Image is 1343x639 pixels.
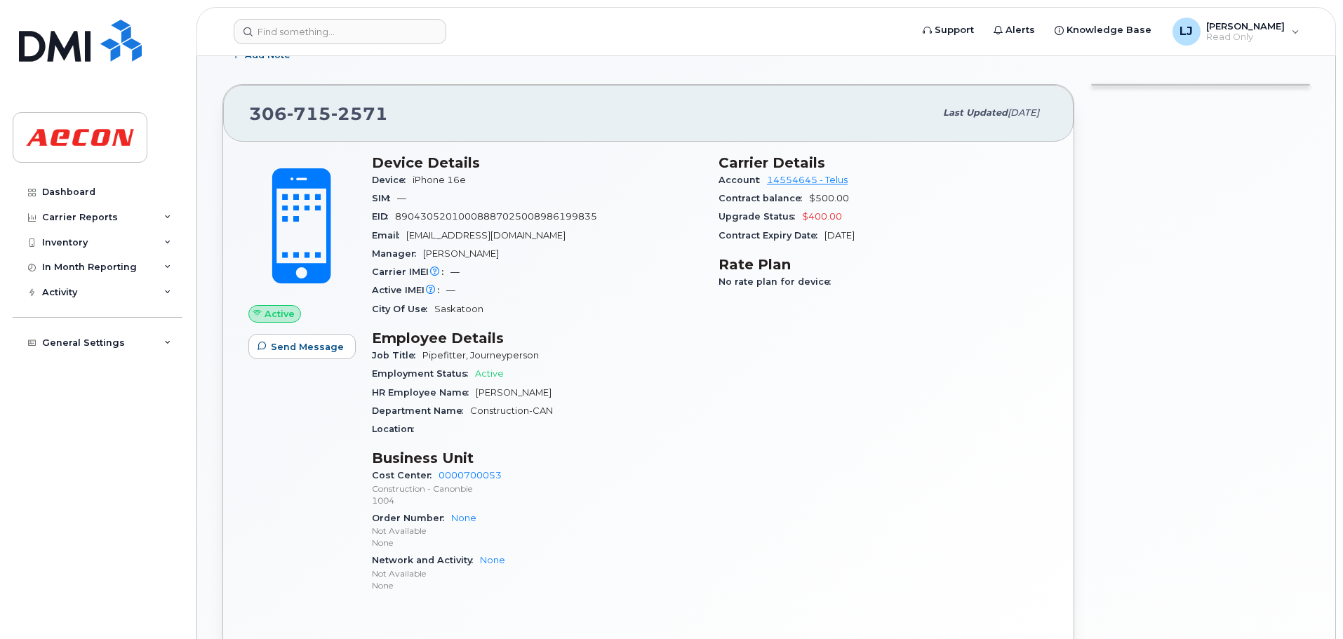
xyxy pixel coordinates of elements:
span: Active IMEI [372,285,446,295]
span: Device [372,175,413,185]
span: Upgrade Status [719,211,802,222]
span: [DATE] [1008,107,1039,118]
span: [PERSON_NAME] [1206,20,1285,32]
h3: Business Unit [372,450,702,466]
a: Support [913,16,984,44]
span: — [446,285,455,295]
a: Knowledge Base [1045,16,1161,44]
span: No rate plan for device [719,276,838,287]
span: City Of Use [372,304,434,314]
span: Employment Status [372,368,475,379]
p: Not Available [372,567,702,579]
span: [EMAIL_ADDRESS][DOMAIN_NAME] [406,230,566,241]
span: Construction-CAN [470,405,553,416]
a: Alerts [984,16,1045,44]
p: Construction - Canonbie [372,483,702,495]
p: None [372,579,702,591]
span: Pipefitter, Journeyperson [422,350,539,361]
span: [PERSON_NAME] [476,387,552,398]
span: Network and Activity [372,555,480,565]
span: Manager [372,248,423,259]
a: None [451,513,476,523]
span: Read Only [1206,32,1285,43]
span: Support [935,23,974,37]
h3: Rate Plan [719,256,1048,273]
span: Carrier IMEI [372,267,450,277]
span: Active [475,368,504,379]
span: Order Number [372,513,451,523]
div: Lendle Jo Tabuan [1163,18,1309,46]
span: 89043052010008887025008986199835 [395,211,597,222]
p: Not Available [372,525,702,537]
span: Job Title [372,350,422,361]
h3: Device Details [372,154,702,171]
span: Send Message [271,340,344,354]
span: — [397,193,406,203]
span: $500.00 [809,193,849,203]
span: Last updated [943,107,1008,118]
span: SIM [372,193,397,203]
span: Active [265,307,295,321]
span: — [450,267,460,277]
span: $400.00 [802,211,842,222]
a: None [480,555,505,565]
button: Send Message [248,334,356,359]
span: Email [372,230,406,241]
span: [DATE] [824,230,855,241]
span: Location [372,424,421,434]
p: None [372,537,702,549]
span: Contract balance [719,193,809,203]
span: 715 [287,103,331,124]
span: Account [719,175,767,185]
span: Department Name [372,405,470,416]
a: 14554645 - Telus [767,175,848,185]
span: 306 [249,103,388,124]
span: iPhone 16e [413,175,466,185]
span: Cost Center [372,470,439,480]
h3: Employee Details [372,330,702,347]
span: LJ [1180,23,1193,40]
input: Find something... [234,19,446,44]
h3: Carrier Details [719,154,1048,171]
span: HR Employee Name [372,387,476,398]
span: [PERSON_NAME] [423,248,499,259]
span: Knowledge Base [1067,23,1151,37]
a: 0000700053 [439,470,502,480]
span: Saskatoon [434,304,483,314]
span: Alerts [1005,23,1035,37]
span: Contract Expiry Date [719,230,824,241]
span: 2571 [331,103,388,124]
p: 1004 [372,495,702,506]
span: EID [372,211,395,222]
